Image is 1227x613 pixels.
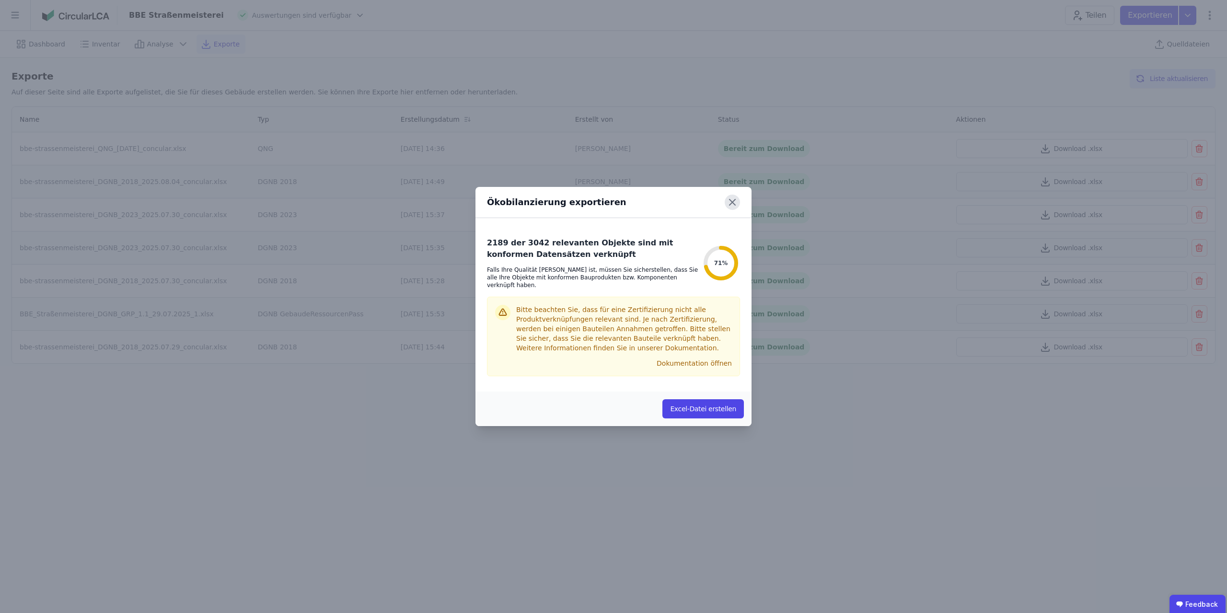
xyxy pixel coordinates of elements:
button: Dokumentation öffnen [653,356,736,371]
div: 2189 der 3042 relevanten Objekte sind mit konformen Datensätzen verknüpft [487,237,702,266]
div: Bitte beachten Sie, dass für eine Zertifizierung nicht alle Produktverknüpfungen relevant sind. J... [516,305,732,357]
span: 71% [714,259,728,267]
div: Falls Ihre Qualität [PERSON_NAME] ist, müssen Sie sicherstellen, dass Sie alle Ihre Objekte mit k... [487,266,702,289]
button: Excel-Datei erstellen [662,399,744,418]
div: Ökobilanzierung exportieren [487,196,626,209]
